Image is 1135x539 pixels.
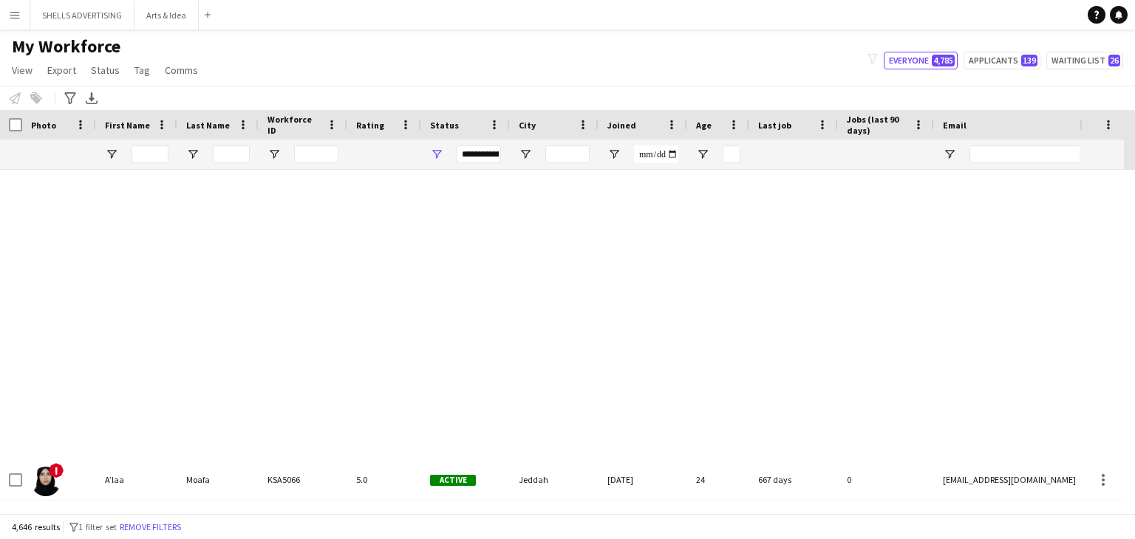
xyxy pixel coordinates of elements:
div: A’laa [96,459,177,500]
span: Photo [31,120,56,131]
div: [DATE] [599,459,687,500]
span: 139 [1021,55,1037,66]
input: Age Filter Input [723,145,740,163]
button: Arts & Idea [134,1,199,30]
span: Export [47,63,76,77]
span: Rating [356,120,384,131]
a: Tag [129,61,156,80]
a: Status [85,61,126,80]
app-action-btn: Export XLSX [83,89,100,107]
input: City Filter Input [545,145,590,163]
span: Comms [165,63,198,77]
span: Last Name [186,120,230,131]
input: Workforce ID Filter Input [294,145,338,163]
span: Status [430,120,459,131]
span: Email [943,120,967,131]
span: Age [696,120,712,131]
span: My Workforce [12,35,120,58]
button: Open Filter Menu [519,148,532,161]
button: Applicants139 [964,52,1040,69]
button: Open Filter Menu [186,148,200,161]
input: First Name Filter Input [132,145,168,163]
span: Last job [758,120,791,131]
button: Open Filter Menu [267,148,281,161]
div: 667 days [749,459,838,500]
img: A’laa Moafa [31,467,61,496]
a: View [6,61,38,80]
span: Tag [134,63,150,77]
span: Status [91,63,120,77]
input: Last Name Filter Input [213,145,250,163]
button: Open Filter Menu [607,148,621,161]
button: Waiting list26 [1046,52,1123,69]
span: ! [49,463,64,478]
button: Open Filter Menu [430,148,443,161]
span: View [12,63,33,77]
span: 1 filter set [78,521,117,532]
span: 4,785 [932,55,955,66]
span: 26 [1108,55,1120,66]
a: Export [41,61,82,80]
div: 5.0 [347,459,421,500]
button: SHELLS ADVERTISING [30,1,134,30]
button: Everyone4,785 [884,52,958,69]
span: Workforce ID [267,114,321,136]
span: Joined [607,120,636,131]
div: Moafa [177,459,259,500]
span: City [519,120,536,131]
button: Open Filter Menu [943,148,956,161]
button: Open Filter Menu [105,148,118,161]
a: Comms [159,61,204,80]
span: First Name [105,120,150,131]
div: KSA5066 [259,459,347,500]
button: Remove filters [117,519,184,535]
input: Joined Filter Input [634,145,678,163]
span: Jobs (last 90 days) [847,114,907,136]
span: Active [430,475,476,486]
button: Open Filter Menu [696,148,709,161]
app-action-btn: Advanced filters [61,89,79,107]
div: 24 [687,459,749,500]
div: 0 [838,459,934,500]
div: Jeddah [510,459,599,500]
